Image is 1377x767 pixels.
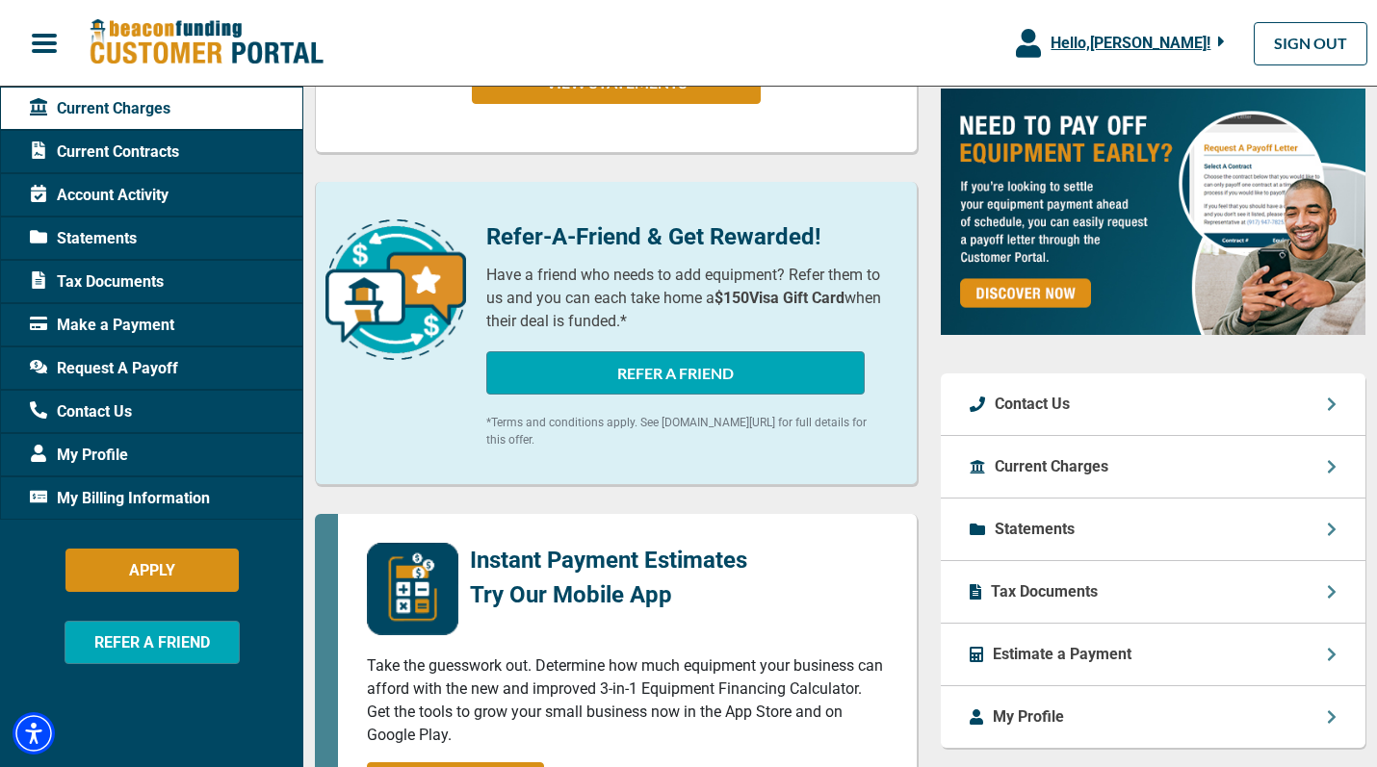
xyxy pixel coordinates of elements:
[30,400,132,423] span: Contact Us
[65,549,239,592] button: APPLY
[367,543,458,635] img: mobile-app-logo.png
[991,580,1098,603] p: Tax Documents
[367,654,888,747] p: Take the guesswork out. Determine how much equipment your business can afford with the new and im...
[995,455,1108,478] p: Current Charges
[325,219,466,360] img: refer-a-friend-icon.png
[30,184,169,207] span: Account Activity
[995,393,1070,416] p: Contact Us
[30,444,128,467] span: My Profile
[486,219,888,254] p: Refer-A-Friend & Get Rewarded!
[993,705,1064,729] p: My Profile
[30,487,210,510] span: My Billing Information
[1051,34,1210,52] span: Hello, [PERSON_NAME] !
[65,621,240,664] button: REFER A FRIEND
[470,577,747,612] p: Try Our Mobile App
[941,89,1365,335] img: payoff-ad-px.jpg
[30,357,178,380] span: Request A Payoff
[13,712,55,754] div: Accessibility Menu
[1254,22,1367,65] a: SIGN OUT
[30,314,174,337] span: Make a Payment
[714,289,844,307] b: $150 Visa Gift Card
[993,643,1131,666] p: Estimate a Payment
[486,264,888,333] p: Have a friend who needs to add equipment? Refer them to us and you can each take home a when thei...
[30,227,137,250] span: Statements
[470,543,747,577] p: Instant Payment Estimates
[89,18,324,67] img: Beacon Funding Customer Portal Logo
[995,518,1075,541] p: Statements
[30,141,179,164] span: Current Contracts
[486,351,865,395] button: REFER A FRIEND
[30,270,164,294] span: Tax Documents
[30,97,170,120] span: Current Charges
[486,414,888,448] p: *Terms and conditions apply. See [DOMAIN_NAME][URL] for full details for this offer.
